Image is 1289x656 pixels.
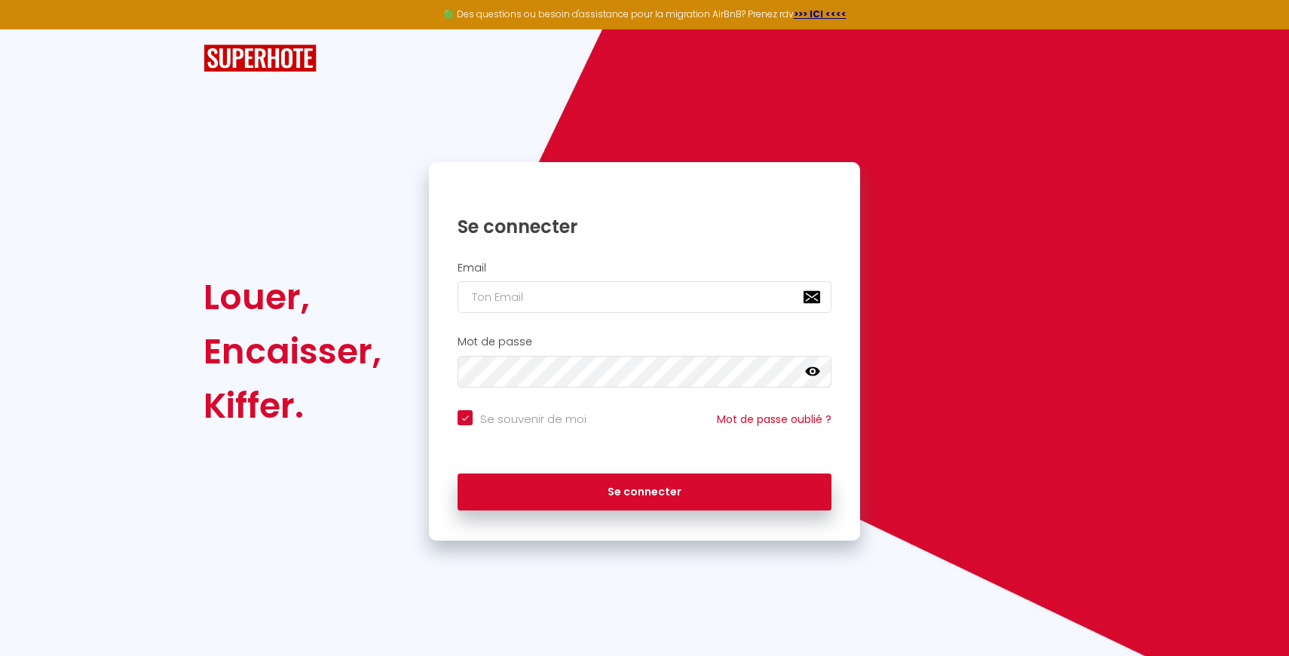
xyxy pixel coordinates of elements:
[458,281,831,313] input: Ton Email
[204,44,317,72] img: SuperHote logo
[458,262,831,274] h2: Email
[458,215,831,238] h1: Se connecter
[458,336,831,348] h2: Mot de passe
[717,412,831,427] a: Mot de passe oublié ?
[204,379,381,433] div: Kiffer.
[204,270,381,324] div: Louer,
[794,8,847,20] a: >>> ICI <<<<
[204,324,381,379] div: Encaisser,
[458,474,831,511] button: Se connecter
